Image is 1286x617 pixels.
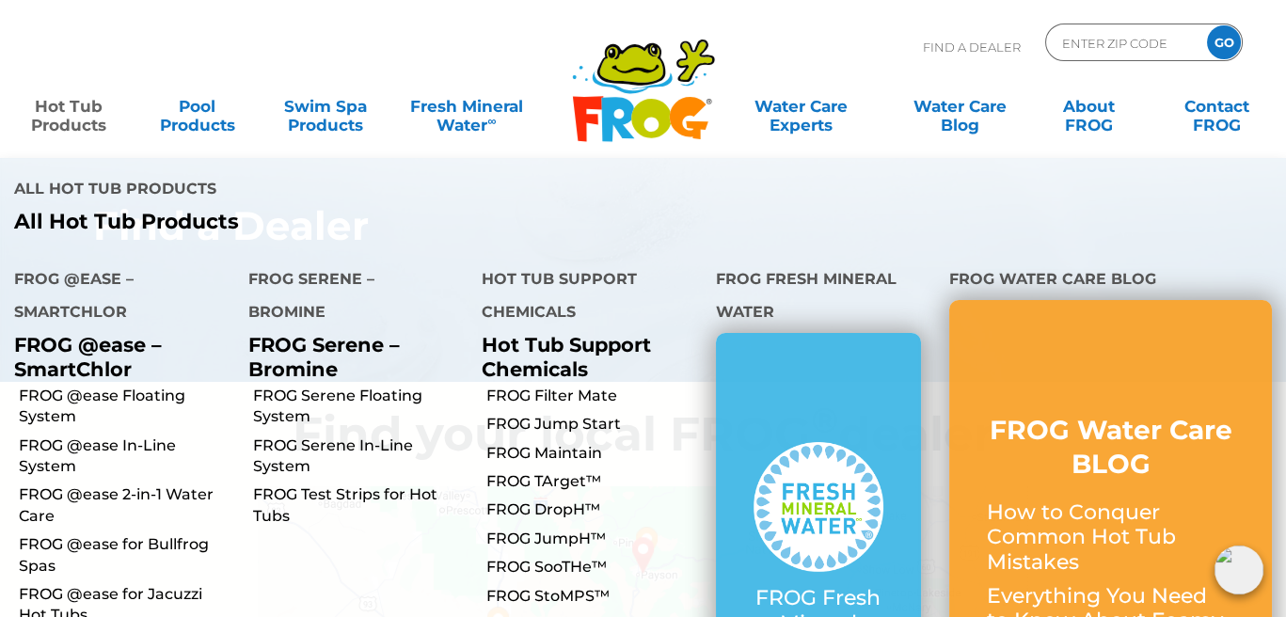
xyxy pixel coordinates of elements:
[1215,546,1263,594] img: openIcon
[486,557,702,577] a: FROG SooTHe™
[19,435,234,478] a: FROG @ease In-Line System
[147,87,246,125] a: PoolProducts
[486,499,702,520] a: FROG DropH™
[923,24,1021,71] p: Find A Dealer
[276,87,375,125] a: Swim SpaProducts
[949,262,1272,300] h4: FROG Water Care Blog
[14,172,628,210] h4: All Hot Tub Products
[14,262,220,333] h4: FROG @ease – SmartChlor
[486,529,702,549] a: FROG JumpH™
[1060,29,1187,56] input: Zip Code Form
[248,333,454,380] p: FROG Serene – Bromine
[720,87,882,125] a: Water CareExperts
[14,333,220,380] p: FROG @ease – SmartChlor
[487,114,496,128] sup: ∞
[253,484,468,527] a: FROG Test Strips for Hot Tubs
[486,443,702,464] a: FROG Maintain
[486,386,702,406] a: FROG Filter Mate
[911,87,1010,125] a: Water CareBlog
[19,484,234,527] a: FROG @ease 2-in-1 Water Care
[486,586,702,607] a: FROG StoMPS™
[14,210,628,234] a: All Hot Tub Products
[19,87,119,125] a: Hot TubProducts
[253,435,468,478] a: FROG Serene In-Line System
[404,87,529,125] a: Fresh MineralWater∞
[486,414,702,435] a: FROG Jump Start
[987,413,1234,482] h3: FROG Water Care BLOG
[716,262,922,333] h4: FROG Fresh Mineral Water
[482,333,651,380] a: Hot Tub Support Chemicals
[482,262,688,333] h4: Hot Tub Support Chemicals
[253,386,468,428] a: FROG Serene Floating System
[1167,87,1267,125] a: ContactFROG
[1039,87,1138,125] a: AboutFROG
[1207,25,1241,59] input: GO
[486,471,702,492] a: FROG TArget™
[19,534,234,577] a: FROG @ease for Bullfrog Spas
[248,262,454,333] h4: FROG Serene – Bromine
[19,386,234,428] a: FROG @ease Floating System
[987,500,1234,575] p: How to Conquer Common Hot Tub Mistakes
